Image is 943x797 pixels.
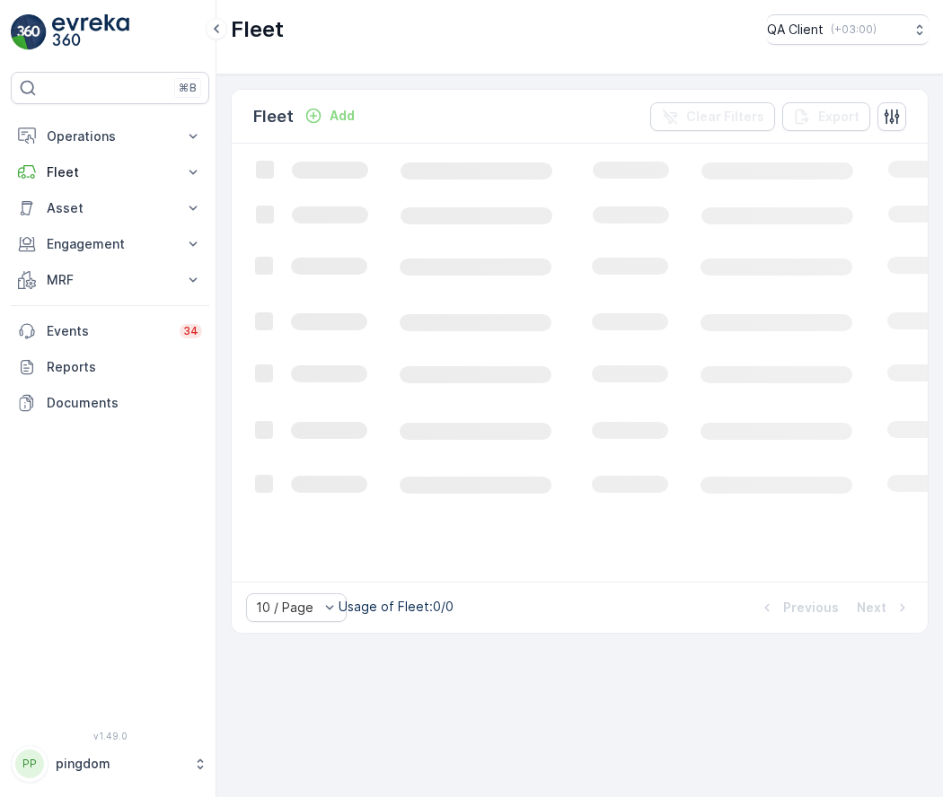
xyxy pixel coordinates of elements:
[855,597,913,618] button: Next
[650,102,775,131] button: Clear Filters
[11,731,209,741] span: v 1.49.0
[47,322,169,340] p: Events
[11,745,209,783] button: PPpingdom
[11,190,209,226] button: Asset
[756,597,841,618] button: Previous
[297,105,362,127] button: Add
[47,163,173,181] p: Fleet
[52,14,129,50] img: logo_light-DOdMpM7g.png
[857,599,886,617] p: Next
[339,598,454,616] p: Usage of Fleet : 0/0
[11,226,209,262] button: Engagement
[11,14,47,50] img: logo
[47,235,173,253] p: Engagement
[686,108,764,126] p: Clear Filters
[179,81,197,95] p: ⌘B
[831,22,877,37] p: ( +03:00 )
[11,262,209,298] button: MRF
[783,599,839,617] p: Previous
[183,324,198,338] p: 34
[47,199,173,217] p: Asset
[782,102,870,131] button: Export
[11,313,209,349] a: Events34
[11,385,209,421] a: Documents
[56,755,184,773] p: pingdom
[15,749,44,778] div: PP
[47,394,202,412] p: Documents
[11,349,209,385] a: Reports
[11,154,209,190] button: Fleet
[47,358,202,376] p: Reports
[818,108,859,126] p: Export
[767,14,929,45] button: QA Client(+03:00)
[47,271,173,289] p: MRF
[767,21,824,39] p: QA Client
[231,15,284,44] p: Fleet
[330,107,355,125] p: Add
[47,127,173,145] p: Operations
[11,118,209,154] button: Operations
[253,104,294,129] p: Fleet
